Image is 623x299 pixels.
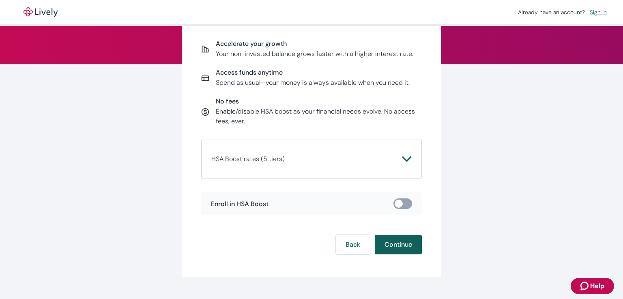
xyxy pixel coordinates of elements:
svg: Report icon [201,45,209,53]
button: HSA Boost rates (5 tiers) [211,149,412,169]
span: No fees [216,97,422,105]
img: Lively [18,7,63,17]
svg: Currency icon [201,108,209,116]
svg: Card icon [201,74,209,82]
button: Back [336,235,370,254]
a: Sign in [586,7,610,17]
p: Enable/disable HSA boost as your financial needs evolve. No access fees, ever. [216,107,422,126]
p: Spend as usual—your money is always available when you need it. [216,78,410,88]
span: Access funds anytime [216,69,410,76]
span: Help [590,281,604,291]
svg: Chevron icon [402,154,412,164]
p: Your non-invested balance grows faster with a higher interest rate. [216,49,413,59]
button: Continue [375,235,422,254]
p: HSA Boost rates (5 tiers) [211,154,285,164]
span: Accelerate your growth [216,40,413,47]
svg: Zendesk support icon [580,281,590,291]
span: Enroll in HSA Boost [211,200,269,208]
div: Already have an account? [518,8,610,17]
button: Zendesk support iconHelp [571,278,614,294]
